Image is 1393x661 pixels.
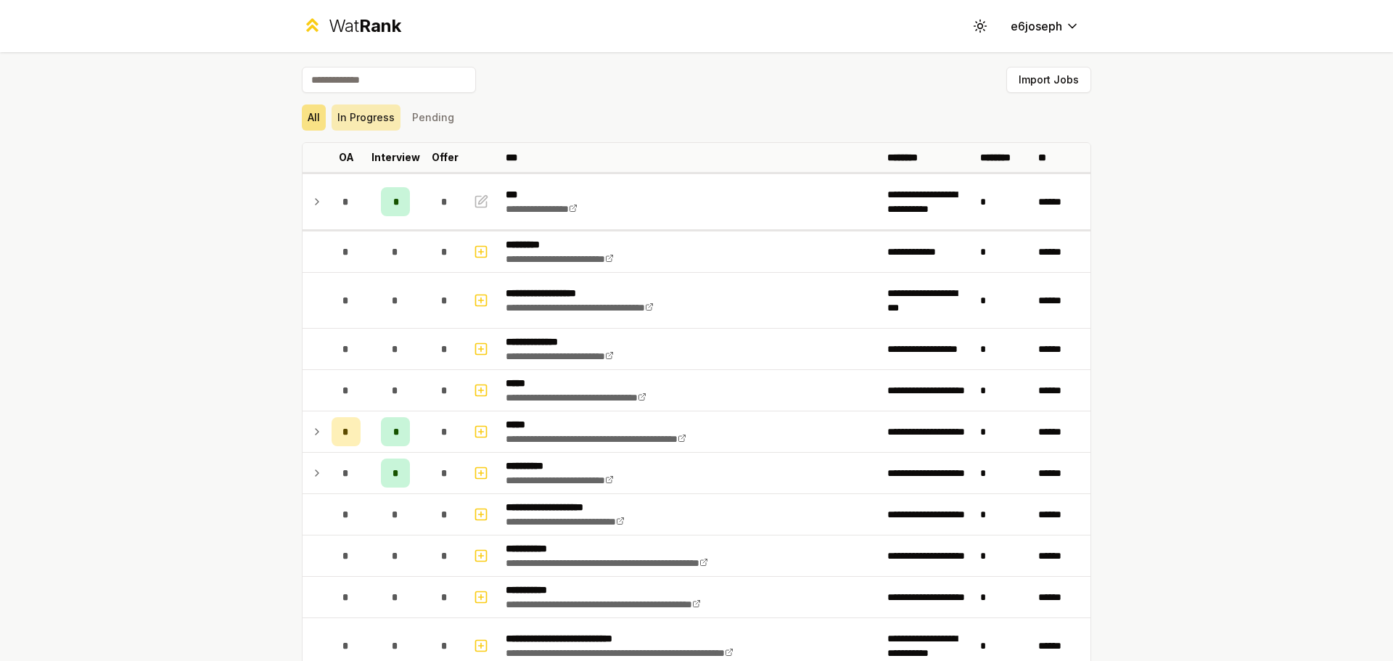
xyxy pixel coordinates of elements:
[359,15,401,36] span: Rank
[999,13,1091,39] button: e6joseph
[329,15,401,38] div: Wat
[406,104,460,131] button: Pending
[332,104,400,131] button: In Progress
[1011,17,1062,35] span: e6joseph
[432,150,459,165] p: Offer
[371,150,420,165] p: Interview
[302,15,401,38] a: WatRank
[1006,67,1091,93] button: Import Jobs
[302,104,326,131] button: All
[339,150,354,165] p: OA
